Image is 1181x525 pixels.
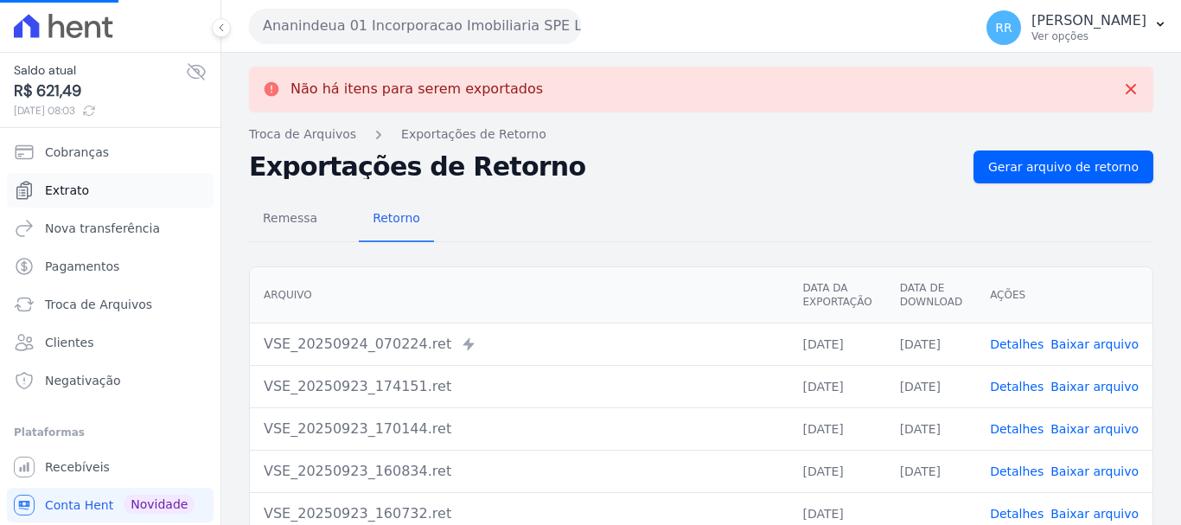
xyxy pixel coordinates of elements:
span: Remessa [252,201,328,235]
td: [DATE] [788,365,885,407]
a: Retorno [359,197,434,242]
a: Troca de Arquivos [249,125,356,144]
a: Exportações de Retorno [401,125,546,144]
a: Detalhes [990,422,1044,436]
td: [DATE] [788,450,885,492]
span: Cobranças [45,144,109,161]
div: VSE_20250923_170144.ret [264,419,775,439]
div: VSE_20250923_174151.ret [264,376,775,397]
a: Troca de Arquivos [7,287,214,322]
a: Recebíveis [7,450,214,484]
td: [DATE] [886,323,976,365]
span: Pagamentos [45,258,119,275]
a: Negativação [7,363,214,398]
a: Remessa [249,197,331,242]
span: Negativação [45,372,121,389]
a: Cobranças [7,135,214,170]
th: Data da Exportação [788,267,885,323]
a: Clientes [7,325,214,360]
span: Troca de Arquivos [45,296,152,313]
td: [DATE] [886,450,976,492]
a: Detalhes [990,337,1044,351]
div: VSE_20250923_160834.ret [264,461,775,482]
span: Saldo atual [14,61,186,80]
td: [DATE] [886,365,976,407]
nav: Breadcrumb [249,125,1153,144]
div: VSE_20250924_070224.ret [264,334,775,355]
p: Ver opções [1031,29,1146,43]
td: [DATE] [788,323,885,365]
h2: Exportações de Retorno [249,155,960,179]
span: Clientes [45,334,93,351]
p: Não há itens para serem exportados [290,80,543,98]
button: Ananindeua 01 Incorporacao Imobiliaria SPE LTDA [249,9,581,43]
span: Extrato [45,182,89,199]
div: Plataformas [14,422,207,443]
p: [PERSON_NAME] [1031,12,1146,29]
td: [DATE] [788,407,885,450]
th: Arquivo [250,267,788,323]
span: Novidade [124,495,195,514]
a: Baixar arquivo [1050,337,1139,351]
a: Pagamentos [7,249,214,284]
a: Baixar arquivo [1050,380,1139,394]
a: Nova transferência [7,211,214,246]
td: [DATE] [886,407,976,450]
a: Baixar arquivo [1050,507,1139,521]
a: Detalhes [990,464,1044,478]
a: Extrato [7,173,214,208]
a: Baixar arquivo [1050,464,1139,478]
span: Conta Hent [45,496,113,514]
th: Data de Download [886,267,976,323]
span: [DATE] 08:03 [14,103,186,118]
span: R$ 621,49 [14,80,186,103]
a: Baixar arquivo [1050,422,1139,436]
th: Ações [976,267,1152,323]
a: Detalhes [990,380,1044,394]
button: RR [PERSON_NAME] Ver opções [973,3,1181,52]
span: Nova transferência [45,220,160,237]
span: Retorno [362,201,431,235]
span: Recebíveis [45,458,110,476]
span: RR [995,22,1012,34]
div: VSE_20250923_160732.ret [264,503,775,524]
a: Gerar arquivo de retorno [974,150,1153,183]
a: Detalhes [990,507,1044,521]
span: Gerar arquivo de retorno [988,158,1139,176]
a: Conta Hent Novidade [7,488,214,522]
